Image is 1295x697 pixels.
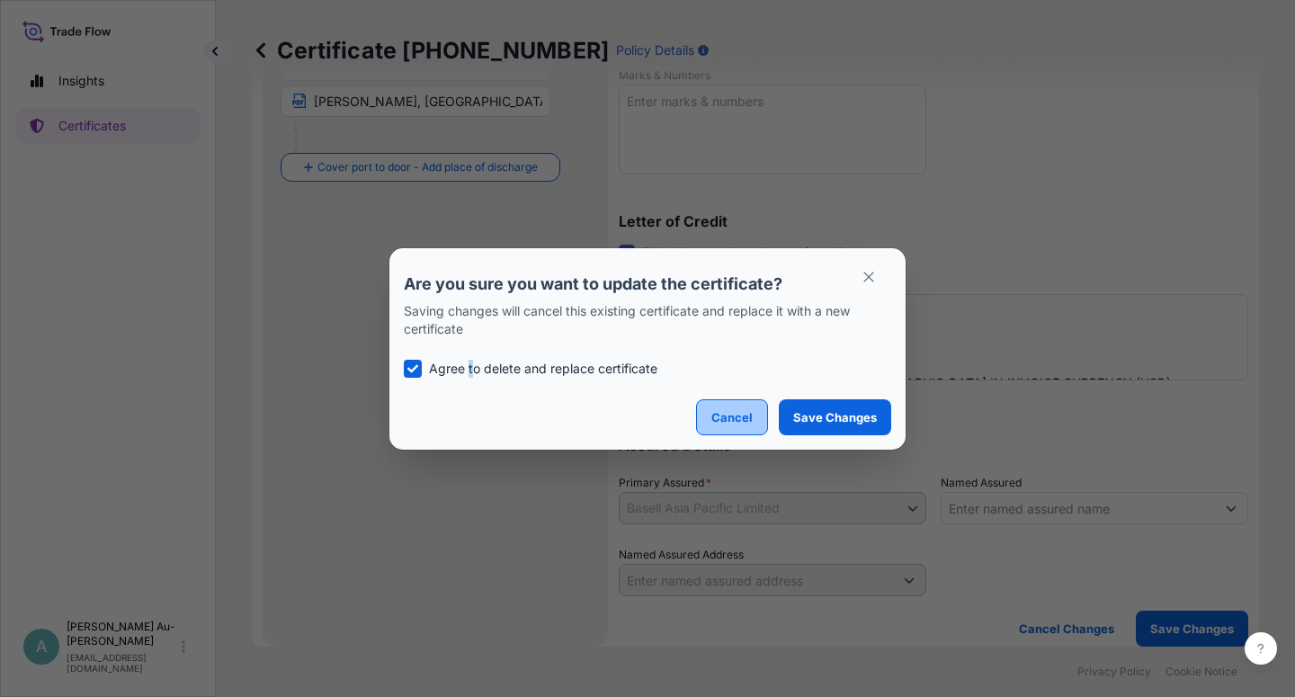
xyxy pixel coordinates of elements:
p: Save Changes [793,408,877,426]
button: Cancel [696,399,768,435]
p: Agree to delete and replace certificate [429,360,657,378]
p: Are you sure you want to update the certificate? [404,273,891,295]
p: Saving changes will cancel this existing certificate and replace it with a new certificate [404,302,891,338]
button: Save Changes [779,399,891,435]
p: Cancel [711,408,753,426]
